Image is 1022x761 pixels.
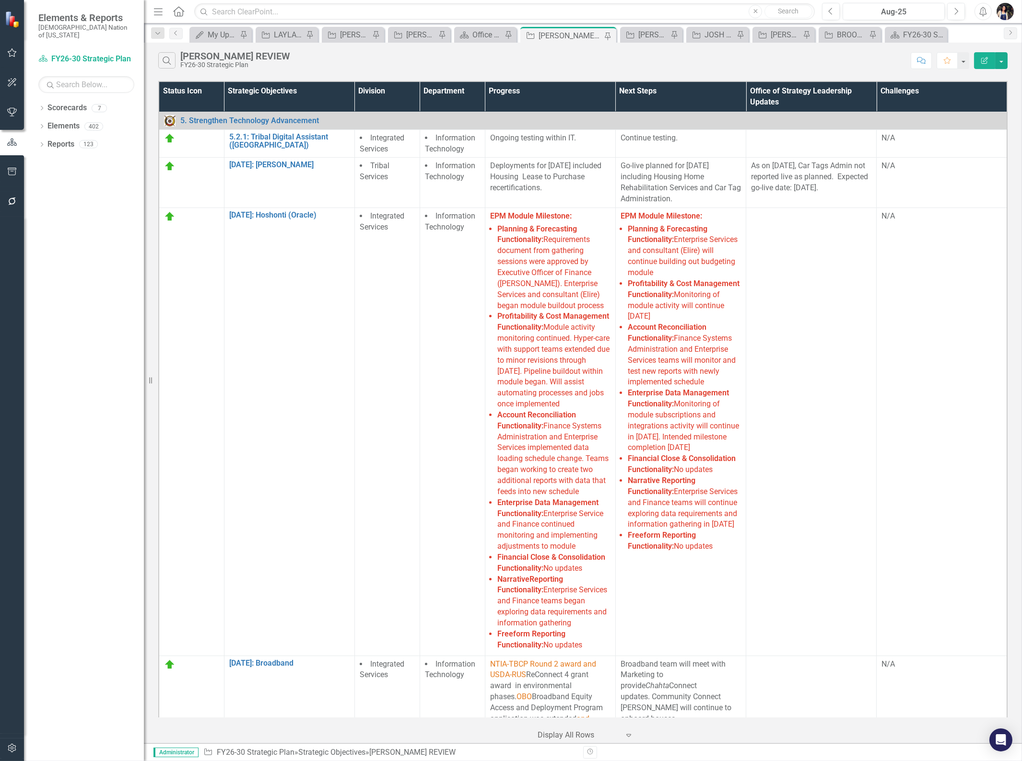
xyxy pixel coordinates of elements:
div: LAYLA REVIEW [274,29,304,41]
img: On Target [164,659,176,670]
td: Double-Click to Edit [159,129,224,158]
td: Double-Click to Edit [877,129,1007,158]
div: JOSH REVIEW - CAPITAL [705,29,734,41]
div: FY26-30 Strategic Plan [903,29,945,41]
span: No updates [497,629,582,649]
span: Requirements document from gathering sessions were approved by Executive Officer of Finance ([PER... [497,224,604,310]
p: ReConnect 4 grant award in environmental phases. Broadband Equity Access and Deployment Program a... [490,659,611,747]
td: Double-Click to Edit [615,656,746,749]
td: Double-Click to Edit [354,656,420,749]
div: Office of Strategy Continuous Improvement Initiatives [472,29,502,41]
a: Elements [47,121,80,132]
td: Double-Click to Edit [746,208,877,656]
strong: Planning & Forecasting Functionality: [497,224,577,244]
td: Double-Click to Edit [877,208,1007,656]
strong: Financial Close & Consolidation Functionality: [628,454,736,474]
img: ClearPoint Strategy [4,10,22,28]
span: Enterprise Services and consultant (Elire) will continue building out budgeting module [628,224,738,277]
img: On Target [164,133,176,144]
span: Search [778,7,799,15]
td: Double-Click to Edit [420,656,485,749]
strong: Financial Close & Consolidation Functionality: [497,553,605,573]
span: Tribal Services [360,161,389,181]
td: Double-Click to Edit [159,158,224,208]
span: NTIA-TBCP Round 2 award and USDA-RUS [490,659,596,680]
strong: Freeform Reporting Functionality: [497,629,565,649]
input: Search Below... [38,76,134,93]
input: Search ClearPoint... [194,3,815,20]
a: FY26-30 Strategic Plan [887,29,945,41]
span: Integrated Services [360,211,404,231]
a: [PERSON_NAME]'s Team's SOs FY20-FY25 [390,29,436,41]
a: FY26-30 Strategic Plan [217,748,294,757]
td: Double-Click to Edit Right Click for Context Menu [224,656,354,749]
a: [PERSON_NAME]'s Team's Action Plans [324,29,370,41]
td: Double-Click to Edit [746,129,877,158]
td: Double-Click to Edit [159,208,224,656]
td: Double-Click to Edit [877,158,1007,208]
td: Double-Click to Edit [485,129,615,158]
p: N/A [881,211,1002,222]
td: Double-Click to Edit [615,208,746,656]
span: Information Technology [425,659,475,680]
a: [DATE]: [PERSON_NAME] [229,161,350,169]
div: 402 [84,122,103,130]
div: [PERSON_NAME]'s Team's Action Plans [340,29,370,41]
div: [PERSON_NAME] REVIEW [180,51,290,61]
div: [PERSON_NAME]'s Team's SOs FY20-FY25 [406,29,436,41]
p: N/A [881,161,1002,172]
span: OBO [517,692,532,701]
span: Integrated Services [360,659,404,680]
p: Go-live planned for [DATE] including Housing Home Rehabilitation Services and Car Tag Administrat... [621,161,741,204]
div: My Updates [208,29,237,41]
img: Layla Freeman [997,3,1014,20]
p: Deployments for [DATE] included Housing Lease to Purchase recertifications. [490,161,611,194]
span: No updates [497,553,605,573]
td: Double-Click to Edit [354,158,420,208]
span: Finance Systems Administration and Enterprise Services teams will monitor and test new reports wi... [628,323,736,386]
a: FY26-30 Strategic Plan [38,54,134,65]
strong: Profitability & Cost Management Functionality: [628,279,740,299]
span: Monitoring of module subscriptions and integrations activity will continue in [DATE]. Intended mi... [628,388,739,452]
div: [PERSON_NAME] REVIEW [369,748,456,757]
div: Aug-25 [846,6,941,18]
td: Double-Click to Edit [746,656,877,749]
td: Double-Click to Edit [420,158,485,208]
td: Double-Click to Edit [485,158,615,208]
span: Enterprise Service and Finance continued monitoring and implementing adjustments to module [497,498,603,551]
span: Monitoring of module activity will continue [DATE] [628,279,740,321]
strong: EPM Module Milestone: [490,211,572,220]
td: Double-Click to Edit [354,208,420,656]
td: Double-Click to Edit [485,656,615,749]
td: Double-Click to Edit Right Click for Context Menu [159,112,1007,129]
span: No updates [628,530,713,551]
div: » » [203,747,576,758]
span: Administrator [153,748,199,757]
a: 5. Strengthen Technology Advancement [180,116,1002,125]
a: [PERSON_NAME] REVIEW [623,29,668,41]
div: BROOKLYN REVIEW [837,29,867,41]
button: Search [764,5,812,18]
div: [PERSON_NAME] REVIEW [638,29,668,41]
strong: Narrative Reporting Functionality: [628,476,695,496]
td: Double-Click to Edit [354,129,420,158]
p: As on [DATE], Car Tags Admin not reported live as planned. Expected go-live date: [DATE]. [751,161,871,194]
p: Continue testing. [621,133,741,144]
td: Double-Click to Edit [420,208,485,656]
td: Double-Click to Edit Right Click for Context Menu [224,129,354,158]
div: Open Intercom Messenger [989,728,1012,751]
span: Information Technology [425,161,475,181]
a: Strategic Objectives [298,748,365,757]
span: Finance Systems Administration and Enterprise Services implemented data loading schedule change. ... [497,410,609,496]
div: 7 [92,104,107,112]
p: Ongoing testing within IT. [490,133,611,144]
img: On Target [164,161,176,172]
a: LAYLA REVIEW [258,29,304,41]
td: Double-Click to Edit [746,158,877,208]
p: Broadband team will meet with Marketing to provide Connect updates. Community Connect [PERSON_NAM... [621,659,741,725]
a: [DATE]: Broadband [229,659,350,668]
a: JOSH REVIEW - CAPITAL [689,29,734,41]
strong: Account Reconciliation Functionality: [497,410,576,430]
div: FY26-30 Strategic Plan [180,61,290,69]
